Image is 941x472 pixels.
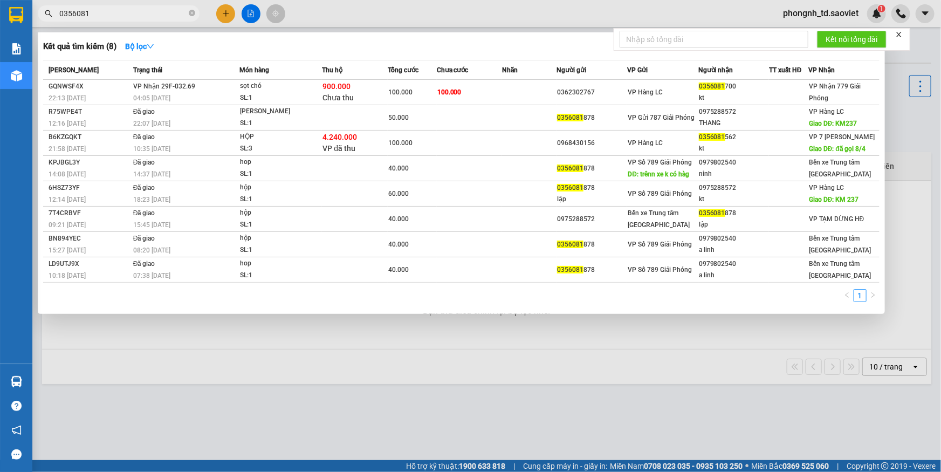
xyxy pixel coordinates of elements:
span: 12:14 [DATE] [49,196,86,203]
span: 0356081 [557,114,583,121]
span: VP Số 789 Giải Phóng [628,241,692,248]
span: DĐ: trênn xe k có hàg [628,170,689,178]
span: VP Gửi 787 Giải Phóng [628,114,695,121]
span: 0356081 [557,165,583,172]
li: Next Page [867,289,880,302]
div: 0975288572 [699,106,768,118]
span: Giao DĐ: đã gọi 8/4 [809,145,866,153]
span: VP Hàng LC [809,108,844,115]
button: Bộ lọcdown [116,38,163,55]
span: 40.000 [388,241,409,248]
div: 878 [557,239,627,250]
li: 1 [854,289,867,302]
div: SL: 1 [240,194,321,206]
div: [PERSON_NAME] [240,106,321,118]
span: VP Nhận 779 Giải Phóng [809,83,861,102]
span: VP Số 789 Giải Phóng [628,266,692,273]
button: Kết nối tổng đài [817,31,887,48]
span: Người nhận [698,66,733,74]
span: VP Hàng LC [809,184,844,191]
img: logo-vxr [9,7,23,23]
span: VP TẠM DỪNG HĐ [809,215,864,223]
span: close-circle [189,10,195,16]
span: left [844,292,850,298]
div: 7T4CRBVF [49,208,130,219]
span: 22:13 [DATE] [49,94,86,102]
span: Bến xe Trung tâm [GEOGRAPHIC_DATA] [809,235,871,254]
span: 50.000 [388,114,409,121]
span: 40.000 [388,165,409,172]
span: 100.000 [388,139,413,147]
strong: Bộ lọc [125,42,154,51]
div: lập [699,219,768,230]
div: BN894YEC [49,233,130,244]
span: VP Hàng LC [628,139,663,147]
span: 12:16 [DATE] [49,120,86,127]
span: Đã giao [133,184,155,191]
div: 700 [699,81,768,92]
span: 100.000 [388,88,413,96]
div: HỘP [240,131,321,143]
span: Chưa cước [437,66,469,74]
div: KPJBGL3Y [49,157,130,168]
div: THANG [699,118,768,129]
span: 04:05 [DATE] [133,94,170,102]
span: close-circle [189,9,195,19]
span: 4.240.000 [322,133,357,141]
span: VP Hàng LC [628,88,663,96]
span: Đã giao [133,108,155,115]
div: 878 [557,264,627,276]
div: hộp [240,182,321,194]
div: hộp [240,207,321,219]
span: Món hàng [239,66,269,74]
span: 07:38 [DATE] [133,272,170,279]
span: Chưa thu [322,93,354,102]
img: solution-icon [11,43,22,54]
a: 1 [854,290,866,302]
div: a linh [699,244,768,256]
span: 10:35 [DATE] [133,145,170,153]
div: 6HSZ73YF [49,182,130,194]
input: Tìm tên, số ĐT hoặc mã đơn [59,8,187,19]
span: 0356081 [699,209,725,217]
div: 0362302767 [557,87,627,98]
span: VP Số 789 Giải Phóng [628,190,692,197]
div: a linh [699,270,768,281]
div: SL: 1 [240,168,321,180]
span: Thu hộ [322,66,342,74]
span: Kết nối tổng đài [826,33,878,45]
div: hop [240,156,321,168]
div: kt [699,194,768,205]
div: SL: 3 [240,143,321,155]
span: VP Nhận 29F-032.69 [133,83,195,90]
span: 14:37 [DATE] [133,170,170,178]
div: 0979802540 [699,157,768,168]
span: 22:07 [DATE] [133,120,170,127]
span: 21:58 [DATE] [49,145,86,153]
span: 15:45 [DATE] [133,221,170,229]
li: Previous Page [841,289,854,302]
div: hộp [240,232,321,244]
div: 878 [557,112,627,124]
div: 0979802540 [699,258,768,270]
span: Nhãn [502,66,518,74]
div: SL: 1 [240,270,321,282]
h3: Kết quả tìm kiếm ( 8 ) [43,41,116,52]
button: left [841,289,854,302]
img: warehouse-icon [11,376,22,387]
span: 40.000 [388,266,409,273]
span: 40.000 [388,215,409,223]
span: VP Gửi [627,66,648,74]
div: kt [699,143,768,154]
div: GQNWSF4X [49,81,130,92]
span: Tổng cước [388,66,418,74]
div: 878 [699,208,768,219]
div: SL: 1 [240,92,321,104]
div: SL: 1 [240,118,321,129]
span: down [147,43,154,50]
div: SL: 1 [240,244,321,256]
div: 0975288572 [557,214,627,225]
span: Bến xe Trung tâm [GEOGRAPHIC_DATA] [809,159,871,178]
span: Bến xe Trung tâm [GEOGRAPHIC_DATA] [809,260,871,279]
span: [PERSON_NAME] [49,66,99,74]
